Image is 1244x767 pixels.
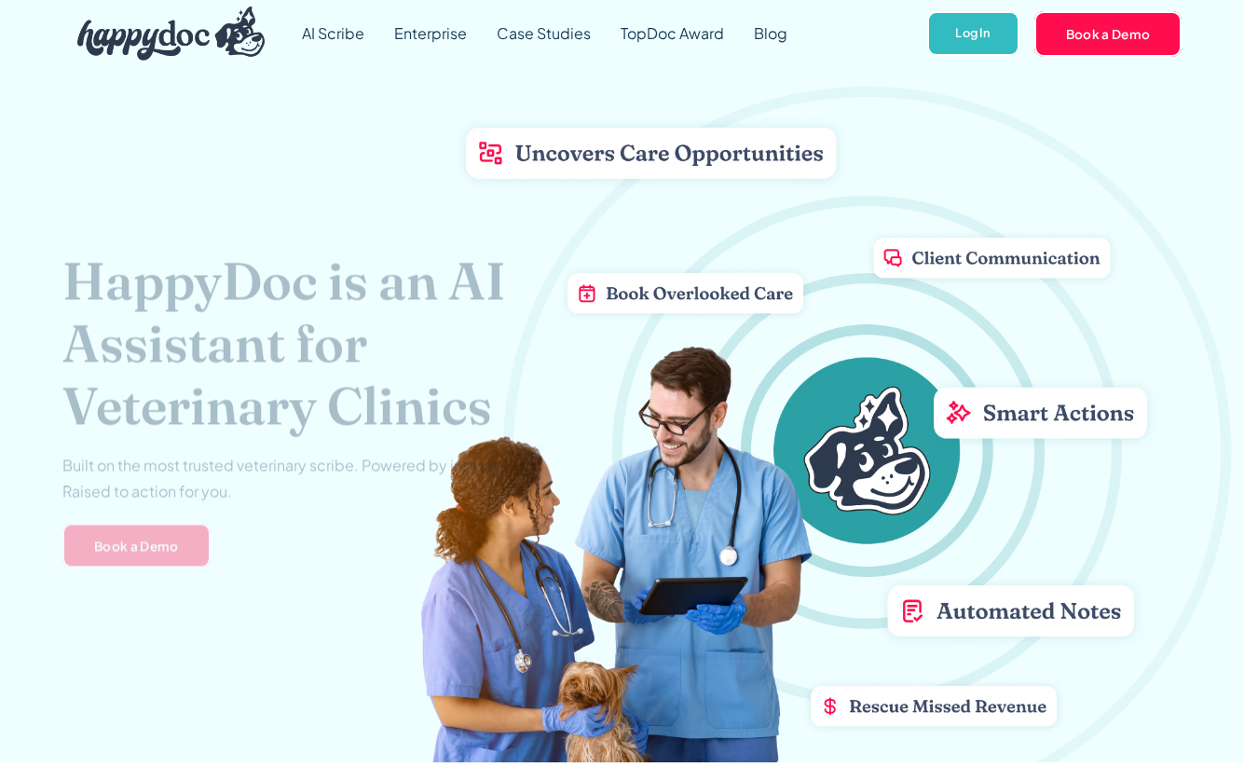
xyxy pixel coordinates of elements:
a: Book a Demo [1034,11,1182,56]
a: home [62,2,266,65]
img: HappyDoc Logo: A happy dog with his ear up, listening. [77,7,266,61]
a: Log In [927,11,1019,57]
a: Book a Demo [62,523,211,568]
h1: HappyDoc is an AI Assistant for Veterinary Clinics [62,249,567,437]
p: Built on the most trusted veterinary scribe. Powered by insights. Raised to action for you. [62,452,510,504]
